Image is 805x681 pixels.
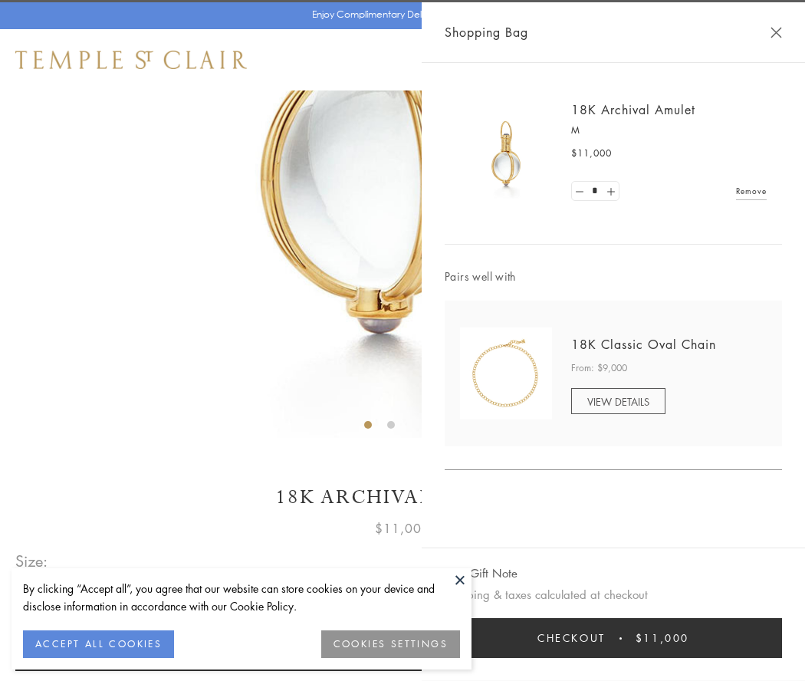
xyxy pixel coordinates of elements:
[572,182,587,201] a: Set quantity to 0
[736,183,767,199] a: Remove
[571,101,695,118] a: 18K Archival Amulet
[587,394,649,409] span: VIEW DETAILS
[571,388,665,414] a: VIEW DETAILS
[460,107,552,199] img: 18K Archival Amulet
[15,51,247,69] img: Temple St. Clair
[445,268,782,285] span: Pairs well with
[571,146,612,161] span: $11,000
[23,580,460,615] div: By clicking “Accept all”, you agree that our website can store cookies on your device and disclos...
[312,7,486,22] p: Enjoy Complimentary Delivery & Returns
[15,548,49,574] span: Size:
[636,630,689,646] span: $11,000
[460,327,552,419] img: N88865-OV18
[23,630,174,658] button: ACCEPT ALL COOKIES
[571,123,767,138] p: M
[375,518,430,538] span: $11,000
[445,564,517,583] button: Add Gift Note
[537,630,606,646] span: Checkout
[445,618,782,658] button: Checkout $11,000
[603,182,618,201] a: Set quantity to 2
[445,585,782,604] p: Shipping & taxes calculated at checkout
[321,630,460,658] button: COOKIES SETTINGS
[571,336,716,353] a: 18K Classic Oval Chain
[15,484,790,511] h1: 18K Archival Amulet
[445,22,528,42] span: Shopping Bag
[770,27,782,38] button: Close Shopping Bag
[571,360,627,376] span: From: $9,000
